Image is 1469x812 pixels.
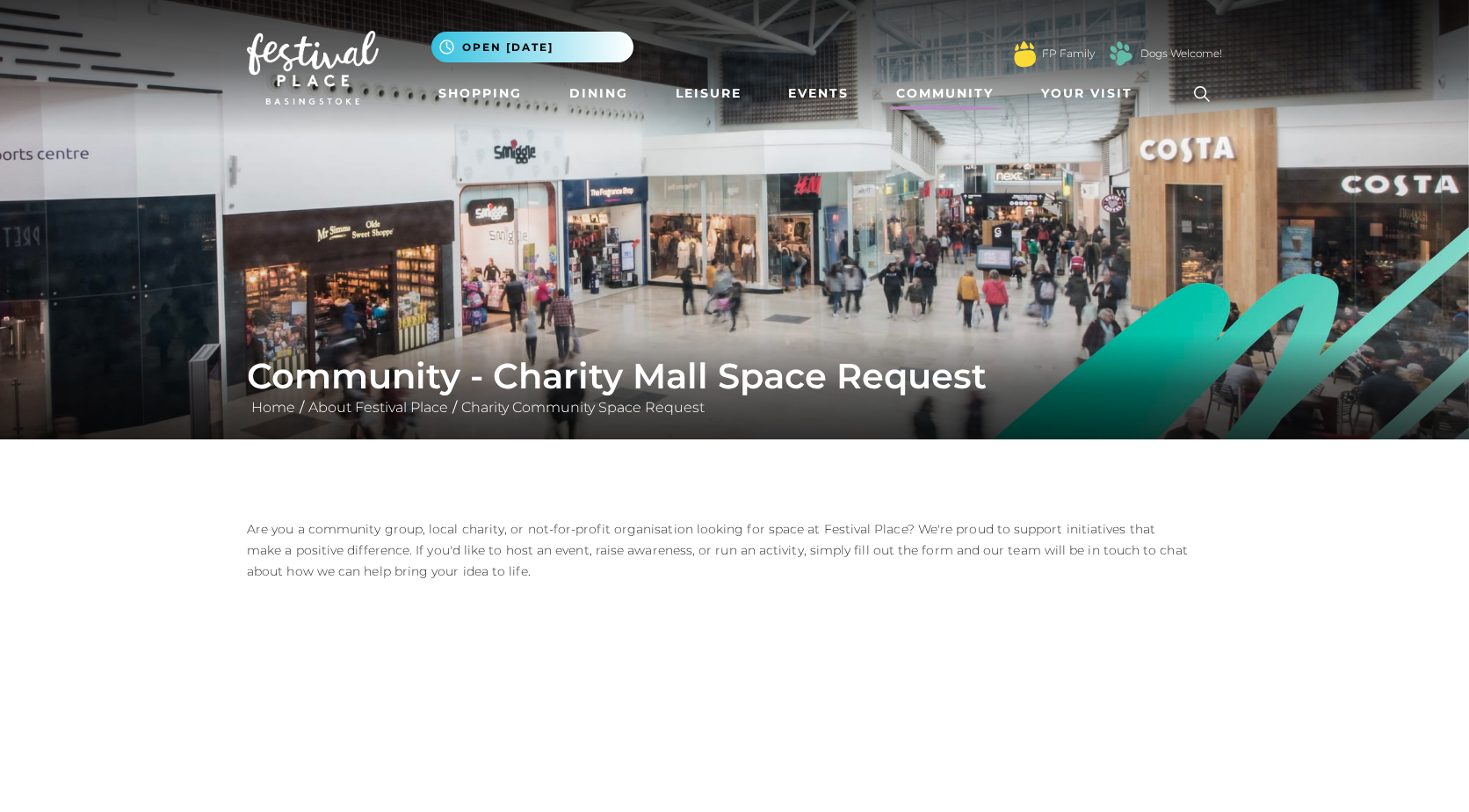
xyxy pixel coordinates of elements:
a: Events [781,77,856,110]
h1: Community - Charity Mall Space Request [247,355,1222,397]
span: Open [DATE] [462,40,554,55]
a: Charity Community Space Request [457,399,709,416]
img: Festival Place Logo [247,31,379,105]
a: Shopping [431,77,529,110]
a: FP Family [1042,46,1095,62]
span: Your Visit [1041,84,1133,103]
a: About Festival Place [304,399,452,416]
button: Open [DATE] [431,32,633,62]
div: / / [234,355,1235,418]
a: Dining [562,77,635,110]
a: Leisure [669,77,749,110]
p: Are you a community group, local charity, or not-for-profit organisation looking for space at Fes... [247,518,1193,582]
a: Community [889,77,1001,110]
a: Dogs Welcome! [1140,46,1222,62]
a: Your Visit [1034,77,1148,110]
a: Home [247,399,300,416]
